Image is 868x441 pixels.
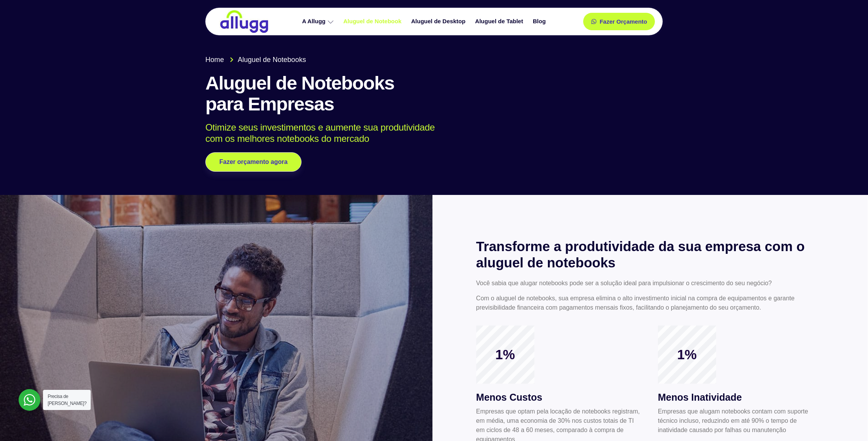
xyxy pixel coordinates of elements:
h3: Menos Inatividade [658,390,824,405]
a: Blog [529,15,551,28]
span: Fazer Orçamento [599,19,647,24]
p: Empresas que alugam notebooks contam com suporte técnico incluso, reduzindo em até 90% o tempo de... [658,407,824,435]
a: A Allugg [298,15,339,28]
a: Aluguel de Tablet [471,15,529,28]
span: Home [205,55,224,65]
a: Aluguel de Notebook [339,15,407,28]
span: Precisa de [PERSON_NAME]? [48,394,86,406]
p: Você sabia que alugar notebooks pode ser a solução ideal para impulsionar o crescimento do seu ne... [476,279,824,288]
p: Com o aluguel de notebooks, sua empresa elimina o alto investimento inicial na compra de equipame... [476,294,824,312]
h3: Menos Custos [476,390,642,405]
img: locação de TI é Allugg [219,10,269,33]
h2: Transforme a produtividade da sua empresa com o aluguel de notebooks [476,238,824,271]
h1: Aluguel de Notebooks para Empresas [205,73,663,115]
span: 1% [476,346,534,363]
a: Aluguel de Desktop [407,15,471,28]
a: Fazer orçamento agora [205,152,301,172]
a: Fazer Orçamento [583,13,655,30]
span: Aluguel de Notebooks [236,55,306,65]
span: 1% [658,346,716,363]
span: Fazer orçamento agora [219,159,288,165]
p: Otimize seus investimentos e aumente sua produtividade com os melhores notebooks do mercado [205,122,651,145]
